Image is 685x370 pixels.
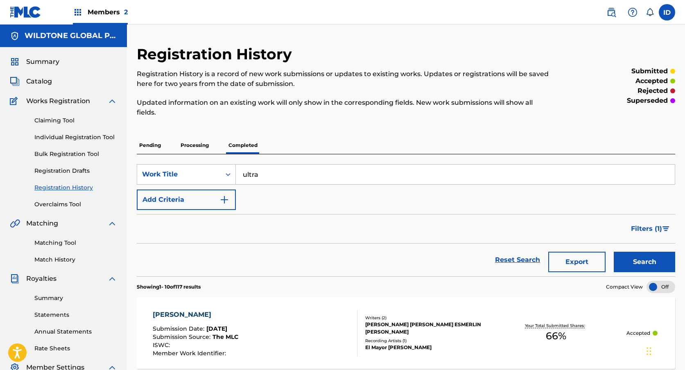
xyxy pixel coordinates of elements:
[34,200,117,209] a: Overclaims Tool
[647,339,651,363] div: Drag
[626,329,650,337] p: Accepted
[638,86,668,96] p: rejected
[153,350,228,357] span: Member Work Identifier :
[25,31,117,41] h5: WILDTONE GLOBAL PUBLISHING
[153,310,238,320] div: [PERSON_NAME]
[365,321,485,336] div: [PERSON_NAME] [PERSON_NAME] ESMERLIN [PERSON_NAME]
[10,57,20,67] img: Summary
[219,195,229,205] img: 9d2ae6d4665cec9f34b9.svg
[10,96,20,106] img: Works Registration
[26,57,59,67] span: Summary
[10,57,59,67] a: SummarySummary
[137,297,675,369] a: [PERSON_NAME]Submission Date:[DATE]Submission Source:The MLCISWC:Member Work Identifier:Writers (...
[206,325,227,332] span: [DATE]
[34,167,117,175] a: Registration Drafts
[34,133,117,142] a: Individual Registration Tool
[34,239,117,247] a: Matching Tool
[107,219,117,228] img: expand
[153,341,172,349] span: ISWC :
[34,344,117,353] a: Rate Sheets
[26,96,90,106] span: Works Registration
[107,96,117,106] img: expand
[137,69,552,89] p: Registration History is a record of new work submissions or updates to existing works. Updates or...
[34,150,117,158] a: Bulk Registration Tool
[178,137,211,154] p: Processing
[34,311,117,319] a: Statements
[614,252,675,272] button: Search
[627,96,668,106] p: superseded
[26,274,57,284] span: Royalties
[365,338,485,344] div: Recording Artists ( 1 )
[10,274,20,284] img: Royalties
[10,219,20,228] img: Matching
[10,31,20,41] img: Accounts
[137,190,236,210] button: Add Criteria
[34,116,117,125] a: Claiming Tool
[603,4,619,20] a: Public Search
[137,283,201,291] p: Showing 1 - 10 of 117 results
[631,224,662,234] span: Filters ( 1 )
[606,7,616,17] img: search
[365,344,485,351] div: El Mayor [PERSON_NAME]
[107,274,117,284] img: expand
[34,327,117,336] a: Annual Statements
[644,331,685,370] iframe: Chat Widget
[628,7,638,17] img: help
[137,137,163,154] p: Pending
[546,329,566,343] span: 66 %
[142,169,216,179] div: Work Title
[365,315,485,321] div: Writers ( 2 )
[88,7,128,17] span: Members
[646,8,654,16] div: Notifications
[153,325,206,332] span: Submission Date :
[34,183,117,192] a: Registration History
[10,6,41,18] img: MLC Logo
[73,7,83,17] img: Top Rightsholders
[631,66,668,76] p: submitted
[26,219,58,228] span: Matching
[124,8,128,16] span: 2
[525,323,587,329] p: Your Total Submitted Shares:
[491,251,544,269] a: Reset Search
[548,252,606,272] button: Export
[10,77,20,86] img: Catalog
[624,4,641,20] div: Help
[226,137,260,154] p: Completed
[137,98,552,117] p: Updated information on an existing work will only show in the corresponding fields. New work subm...
[606,283,643,291] span: Compact View
[137,164,675,276] form: Search Form
[662,226,669,231] img: filter
[659,4,675,20] div: User Menu
[10,77,52,86] a: CatalogCatalog
[34,294,117,302] a: Summary
[213,333,238,341] span: The MLC
[26,77,52,86] span: Catalog
[626,219,675,239] button: Filters (1)
[34,255,117,264] a: Match History
[635,76,668,86] p: accepted
[137,45,296,63] h2: Registration History
[153,333,213,341] span: Submission Source :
